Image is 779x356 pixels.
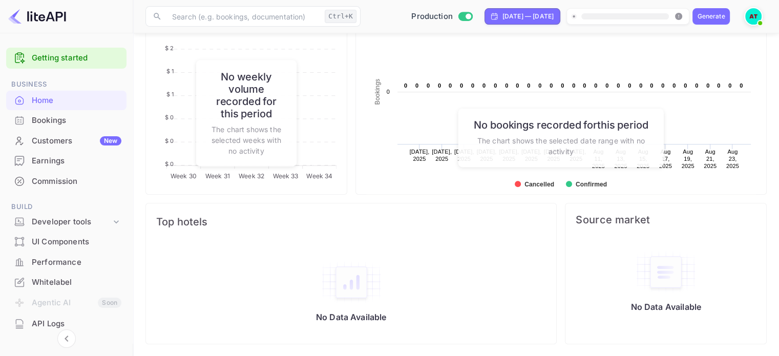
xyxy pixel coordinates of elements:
a: Performance [6,253,127,271]
text: 0 [550,82,553,89]
div: Home [32,95,121,107]
tspan: Week 34 [306,172,332,179]
text: 0 [516,82,519,89]
div: API Logs [32,318,121,330]
div: Earnings [32,155,121,167]
div: Whitelabel [32,277,121,288]
a: API Logs [6,314,127,333]
p: The chart shows the selected date range with no activity [469,135,654,157]
text: 0 [449,82,452,89]
text: 0 [386,89,389,95]
div: Switch to Sandbox mode [407,11,476,23]
a: Home [6,91,127,110]
p: No Data Available [630,302,701,312]
tspan: $ 1 [166,68,174,75]
img: LiteAPI logo [8,8,66,25]
input: Search (e.g. bookings, documentation) [166,6,321,27]
text: 0 [505,82,508,89]
text: 0 [594,82,597,89]
text: 0 [538,82,541,89]
div: Getting started [6,48,127,69]
button: Collapse navigation [57,329,76,348]
text: 0 [717,82,720,89]
text: 0 [740,82,743,89]
div: Generate [697,12,725,21]
a: Earnings [6,151,127,170]
a: UI Components [6,232,127,251]
text: 0 [617,82,620,89]
text: 0 [427,82,430,89]
text: Cancelled [524,181,554,188]
text: 0 [460,82,463,89]
tspan: $ 2 [165,45,174,52]
a: CustomersNew [6,131,127,150]
div: Home [6,91,127,111]
div: Customers [32,135,121,147]
text: 0 [650,82,653,89]
text: 0 [438,82,441,89]
span: Build [6,201,127,213]
tspan: $ 0 [165,160,174,167]
div: UI Components [32,236,121,248]
text: 0 [494,82,497,89]
span: Create your website first [571,10,684,23]
text: [DATE], 2025 [454,149,474,162]
div: New [100,136,121,145]
p: The chart shows the selected weeks with no activity [206,123,286,156]
div: Developer tools [32,216,111,228]
img: Alexis Tomfaya [745,8,762,25]
text: 0 [639,82,642,89]
text: 0 [684,82,687,89]
img: empty-state-table2.svg [321,261,382,304]
p: No Data Available [316,312,387,322]
h6: No bookings recorded for this period [469,119,654,131]
text: 0 [482,82,486,89]
text: 0 [728,82,731,89]
text: Aug 21, 2025 [704,149,717,169]
div: API Logs [6,314,127,334]
div: Commission [6,172,127,192]
span: Source market [576,214,756,226]
text: Bookings [374,79,381,105]
tspan: Week 33 [272,172,298,179]
div: CustomersNew [6,131,127,151]
div: Bookings [32,115,121,127]
span: Top hotels [156,214,546,230]
span: Production [411,11,453,23]
a: Commission [6,172,127,191]
div: Bookings [6,111,127,131]
a: Getting started [32,52,121,64]
text: Confirmed [575,181,606,188]
text: 0 [605,82,608,89]
text: 0 [561,82,564,89]
text: Aug 23, 2025 [726,149,739,169]
text: 0 [695,82,698,89]
tspan: $ 0 [165,114,174,121]
text: 0 [706,82,709,89]
text: 0 [527,82,530,89]
a: Whitelabel [6,273,127,291]
a: Bookings [6,111,127,130]
span: Business [6,79,127,90]
text: 0 [572,82,575,89]
text: 0 [628,82,631,89]
text: 0 [404,82,407,89]
text: 0 [583,82,586,89]
div: Developer tools [6,213,127,231]
div: Performance [32,257,121,268]
text: Aug 17, 2025 [659,149,671,169]
text: [DATE], 2025 [409,149,429,162]
text: Aug 19, 2025 [681,149,694,169]
div: [DATE] — [DATE] [502,12,554,21]
text: 0 [672,82,676,89]
tspan: Week 30 [171,172,197,179]
tspan: $ 0 [165,137,174,144]
div: Commission [32,176,121,187]
tspan: Week 31 [205,172,230,179]
text: 0 [661,82,664,89]
div: Performance [6,253,127,273]
tspan: $ 1 [166,91,174,98]
tspan: Week 32 [239,172,264,179]
text: 0 [471,82,474,89]
div: UI Components [6,232,127,252]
